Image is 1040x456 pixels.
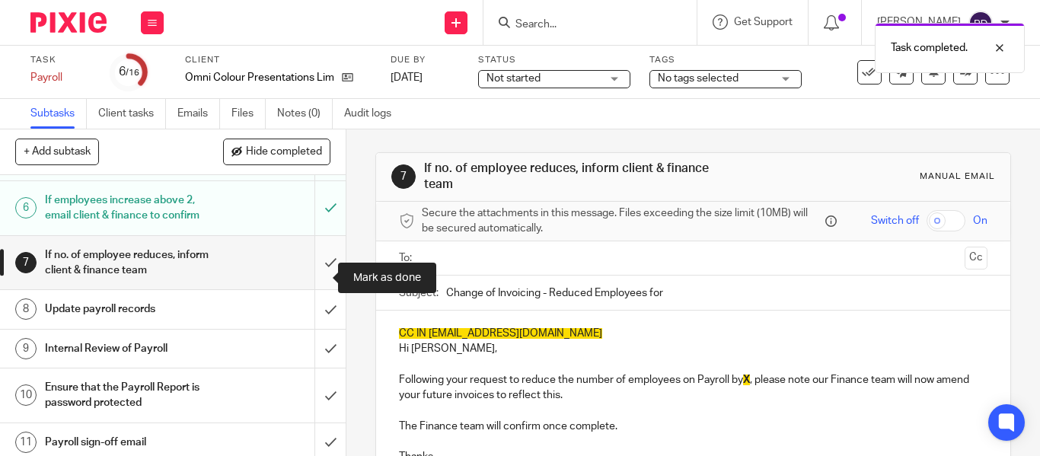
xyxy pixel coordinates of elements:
[478,54,630,66] label: Status
[15,139,99,164] button: + Add subtask
[177,99,220,129] a: Emails
[231,99,266,129] a: Files
[487,73,541,84] span: Not started
[277,99,333,129] a: Notes (0)
[658,73,739,84] span: No tags selected
[399,250,416,266] label: To:
[391,54,459,66] label: Due by
[45,189,215,228] h1: If employees increase above 2, email client & finance to confirm
[391,72,423,83] span: [DATE]
[15,338,37,359] div: 9
[45,298,215,320] h1: Update payroll records
[891,40,968,56] p: Task completed.
[422,206,821,237] span: Secure the attachments in this message. Files exceeding the size limit (10MB) will be secured aut...
[15,384,37,406] div: 10
[30,99,87,129] a: Subtasks
[968,11,993,35] img: svg%3E
[119,63,139,81] div: 6
[965,247,987,269] button: Cc
[246,146,322,158] span: Hide completed
[399,326,987,357] p: Hi [PERSON_NAME],
[45,376,215,415] h1: Ensure that the Payroll Report is password protected
[15,298,37,320] div: 8
[344,99,403,129] a: Audit logs
[973,213,987,228] span: On
[15,432,37,453] div: 11
[399,285,439,301] label: Subject:
[399,419,987,434] p: The Finance team will confirm once complete.
[399,328,602,339] span: CC IN [EMAIL_ADDRESS][DOMAIN_NAME]
[30,54,91,66] label: Task
[424,161,726,193] h1: If no. of employee reduces, inform client & finance team
[514,18,651,32] input: Search
[185,70,334,85] p: Omni Colour Presentations Limited
[30,70,91,85] div: Payroll
[15,197,37,218] div: 6
[15,252,37,273] div: 7
[920,171,995,183] div: Manual email
[185,54,372,66] label: Client
[30,12,107,33] img: Pixie
[45,431,215,454] h1: Payroll sign-off email
[45,337,215,360] h1: Internal Review of Payroll
[391,164,416,189] div: 7
[45,244,215,282] h1: If no. of employee reduces, inform client & finance team
[743,375,750,385] span: X
[399,372,987,403] p: Following your request to reduce the number of employees on Payroll by , please note our Finance ...
[871,213,919,228] span: Switch off
[98,99,166,129] a: Client tasks
[126,69,139,77] small: /16
[223,139,330,164] button: Hide completed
